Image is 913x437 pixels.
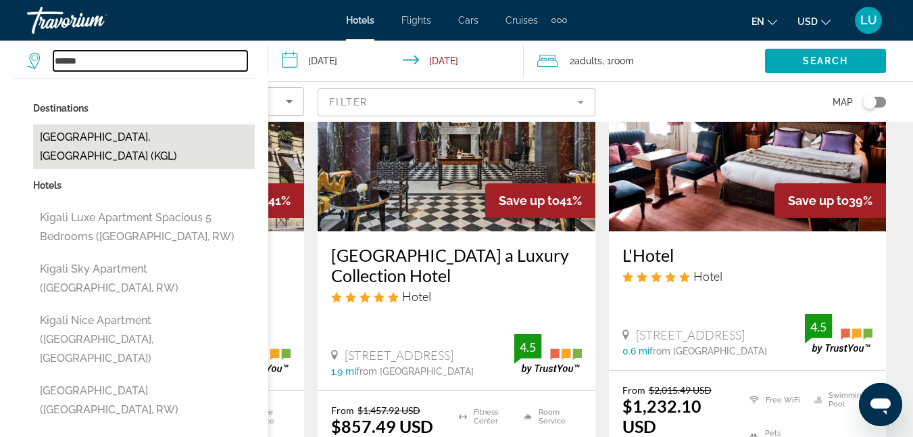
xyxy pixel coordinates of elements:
[649,346,767,356] span: from [GEOGRAPHIC_DATA]
[318,87,595,117] button: Filter
[774,183,886,218] div: 39%
[452,405,517,429] li: Fitness Center
[765,49,886,73] button: Search
[609,15,886,231] img: Hotel image
[331,245,581,285] a: [GEOGRAPHIC_DATA] a Luxury Collection Hotel
[611,55,634,66] span: Room
[514,334,582,374] img: trustyou-badge.svg
[805,314,872,354] img: trustyou-badge.svg
[346,15,374,26] a: Hotels
[514,339,541,355] div: 4.5
[570,51,602,70] span: 2
[401,15,431,26] a: Flights
[331,405,354,416] span: From
[39,93,293,110] mat-select: Sort by
[318,15,595,231] img: Hotel image
[751,16,764,27] span: en
[622,245,872,265] a: L'Hotel
[345,348,453,363] span: [STREET_ADDRESS]
[622,396,701,436] ins: $1,232.10 USD
[551,9,567,31] button: Extra navigation items
[33,124,255,169] button: [GEOGRAPHIC_DATA], [GEOGRAPHIC_DATA] (KGL)
[743,384,808,415] li: Free WiFi
[636,327,745,342] span: [STREET_ADDRESS]
[622,384,645,396] span: From
[33,256,255,301] button: Kigali Sky Apartment ([GEOGRAPHIC_DATA], RW)
[27,3,162,38] a: Travorium
[331,289,581,304] div: 5 star Hotel
[402,289,431,304] span: Hotel
[33,308,255,371] button: Kigali Nice Apartment ([GEOGRAPHIC_DATA], [GEOGRAPHIC_DATA])
[808,384,872,415] li: Swimming Pool
[505,15,538,26] a: Cruises
[853,96,886,108] button: Toggle map
[693,269,722,283] span: Hotel
[331,366,356,377] span: 1.9 mi
[833,93,853,112] span: Map
[859,383,902,426] iframe: Button to launch messaging window
[649,384,712,396] del: $2,015.49 USD
[805,319,832,335] div: 4.5
[458,15,478,26] a: Cars
[33,378,255,423] button: [GEOGRAPHIC_DATA] ([GEOGRAPHIC_DATA], RW)
[33,205,255,250] button: Kigali Luxe Apartment Spacious 5 Bedrooms ([GEOGRAPHIC_DATA], RW)
[33,176,255,195] p: Hotels
[356,366,474,377] span: from [GEOGRAPHIC_DATA]
[851,6,886,34] button: User Menu
[860,14,877,27] span: LU
[797,16,818,27] span: USD
[33,99,255,118] p: Destinations
[517,405,582,429] li: Room Service
[331,416,433,436] ins: $857.49 USD
[602,51,634,70] span: , 1
[788,193,849,208] span: Save up to
[499,193,560,208] span: Save up to
[797,11,831,31] button: Change currency
[622,346,649,356] span: 0.6 mi
[357,405,420,416] del: $1,457.92 USD
[622,269,872,283] div: 5 star Hotel
[803,55,849,66] span: Search
[524,41,765,81] button: Travelers: 2 adults, 0 children
[485,183,595,218] div: 41%
[574,55,602,66] span: Adults
[268,41,523,81] button: Check-in date: Dec 22, 2025 Check-out date: Dec 24, 2025
[751,11,777,31] button: Change language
